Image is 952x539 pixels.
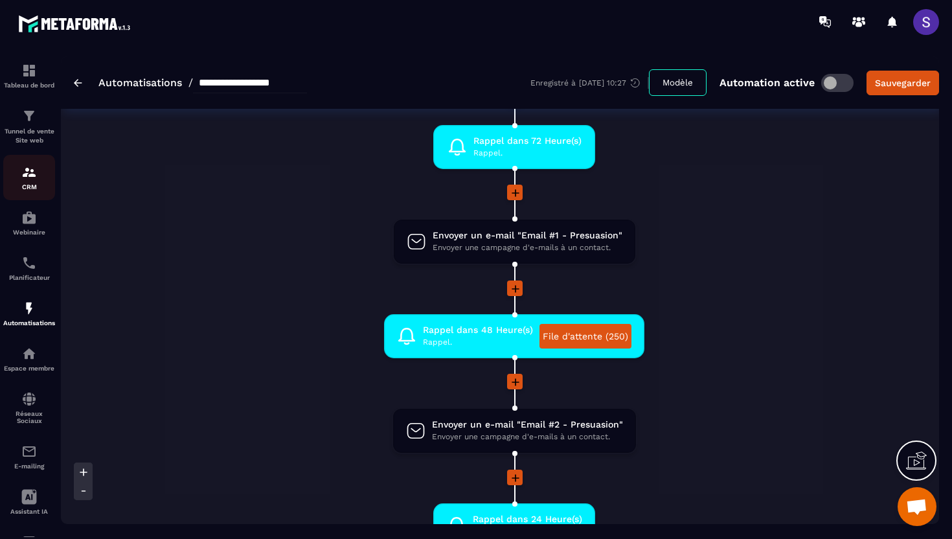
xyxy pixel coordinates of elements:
span: / [188,76,193,89]
p: CRM [3,183,55,190]
p: Assistant IA [3,508,55,515]
span: Envoyer un e-mail "Email #1 - Presuasion" [433,229,622,242]
img: social-network [21,391,37,407]
div: Sauvegarder [875,76,931,89]
p: Webinaire [3,229,55,236]
div: Ouvrir le chat [898,487,936,526]
div: Enregistré à [530,77,649,89]
span: Rappel dans 48 Heure(s) [423,324,533,336]
img: scheduler [21,255,37,271]
p: Automation active [720,76,815,89]
span: Rappel. [473,147,582,159]
p: [DATE] 10:27 [579,78,626,87]
p: Espace membre [3,365,55,372]
p: Réseaux Sociaux [3,410,55,424]
a: automationsautomationsAutomatisations [3,291,55,336]
button: Sauvegarder [867,71,939,95]
span: Rappel dans 72 Heure(s) [473,135,582,147]
img: arrow [74,79,82,87]
img: logo [18,12,135,36]
p: Tunnel de vente Site web [3,127,55,145]
a: social-networksocial-networkRéseaux Sociaux [3,382,55,434]
img: formation [21,165,37,180]
p: E-mailing [3,463,55,470]
img: formation [21,108,37,124]
a: File d'attente (250) [539,324,631,349]
a: automationsautomationsWebinaire [3,200,55,246]
a: automationsautomationsEspace membre [3,336,55,382]
img: automations [21,346,37,361]
a: Automatisations [98,76,182,89]
img: automations [21,301,37,316]
span: Rappel dans 24 Heure(s) [473,513,582,525]
p: Planificateur [3,274,55,281]
span: Envoyer une campagne d'e-mails à un contact. [432,431,623,443]
span: Envoyer une campagne d'e-mails à un contact. [433,242,622,254]
span: Rappel. [423,336,533,349]
a: emailemailE-mailing [3,434,55,479]
button: Modèle [649,69,707,96]
a: formationformationTableau de bord [3,53,55,98]
p: Automatisations [3,319,55,327]
a: schedulerschedulerPlanificateur [3,246,55,291]
a: formationformationTunnel de vente Site web [3,98,55,155]
img: email [21,444,37,459]
img: formation [21,63,37,78]
span: Envoyer un e-mail "Email #2 - Presuasion" [432,419,623,431]
img: automations [21,210,37,225]
a: Assistant IA [3,479,55,525]
a: formationformationCRM [3,155,55,200]
p: Tableau de bord [3,82,55,89]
